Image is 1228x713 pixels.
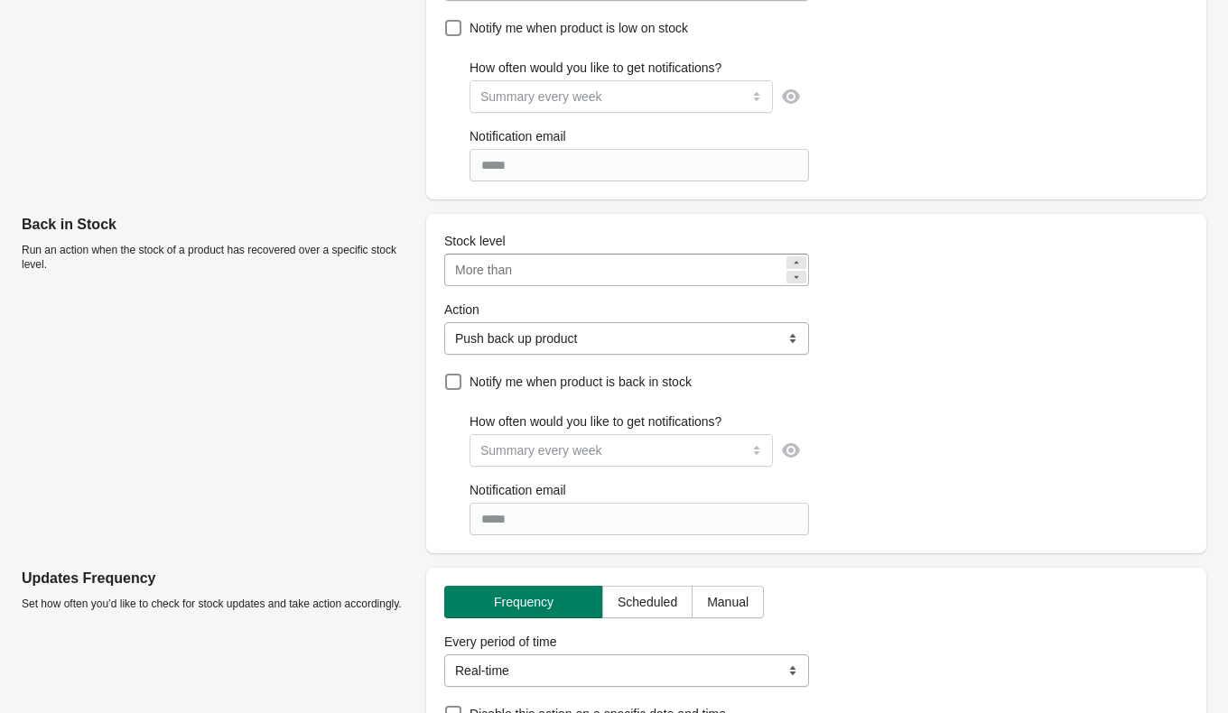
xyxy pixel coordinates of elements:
span: Notification email [470,129,566,144]
button: Manual [692,586,764,618]
button: Scheduled [602,586,693,618]
span: Notify me when product is back in stock [470,375,692,389]
span: How often would you like to get notifications? [470,414,721,429]
span: Notification email [470,483,566,497]
span: Notify me when product is low on stock [470,21,688,35]
span: How often would you like to get notifications? [470,60,721,75]
div: More than [455,259,512,281]
span: Stock level [444,234,506,248]
button: Frequency [444,586,603,618]
span: Action [444,302,479,317]
p: Updates Frequency [22,568,412,589]
p: Set how often you’d like to check for stock updates and take action accordingly. [22,597,412,611]
p: Run an action when the stock of a product has recovered over a specific stock level. [22,243,412,272]
p: Back in Stock [22,214,412,236]
span: Frequency [494,595,554,609]
span: Scheduled [618,595,677,609]
span: Manual [707,595,749,609]
span: Every period of time [444,634,557,649]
